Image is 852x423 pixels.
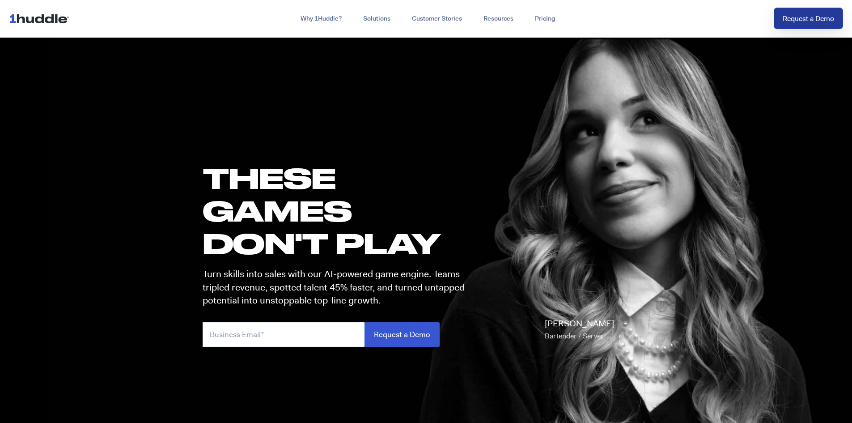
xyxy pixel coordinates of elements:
[524,11,566,27] a: Pricing
[203,162,473,260] h1: these GAMES DON'T PLAY
[365,322,440,347] input: Request a Demo
[545,317,614,342] p: [PERSON_NAME]
[203,268,473,307] p: Turn skills into sales with our AI-powered game engine. Teams tripled revenue, spotted talent 45%...
[473,11,524,27] a: Resources
[203,322,365,347] input: Business Email*
[545,331,603,341] span: Bartender / Server
[9,10,73,27] img: ...
[290,11,352,27] a: Why 1Huddle?
[401,11,473,27] a: Customer Stories
[352,11,401,27] a: Solutions
[774,8,843,30] a: Request a Demo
